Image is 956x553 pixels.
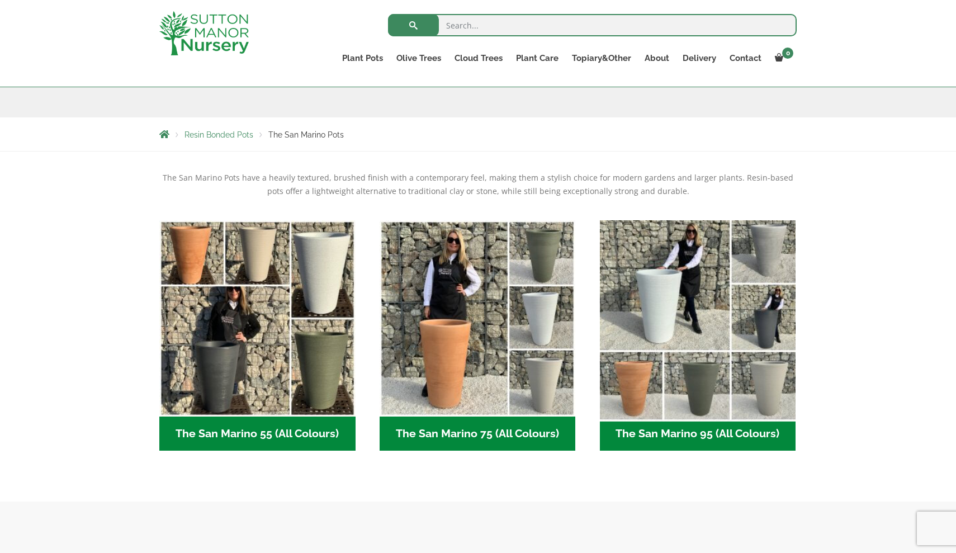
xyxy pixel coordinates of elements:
input: Search... [388,14,797,36]
span: The San Marino Pots [268,130,344,139]
a: Visit product category The San Marino 55 (All Colours) [159,220,356,451]
a: Cloud Trees [448,50,509,66]
a: Delivery [676,50,723,66]
a: Visit product category The San Marino 95 (All Colours) [600,220,796,451]
h2: The San Marino 95 (All Colours) [600,417,796,451]
img: logo [159,11,249,55]
p: The San Marino Pots have a heavily textured, brushed finish with a contemporary feel, making them... [159,171,797,198]
a: Resin Bonded Pots [184,130,253,139]
nav: Breadcrumbs [159,130,797,139]
h2: The San Marino 75 (All Colours) [380,417,576,451]
a: Plant Care [509,50,565,66]
img: The San Marino 75 (All Colours) [380,220,576,417]
a: Contact [723,50,768,66]
a: Plant Pots [335,50,390,66]
img: The San Marino 95 (All Colours) [595,215,801,421]
a: Visit product category The San Marino 75 (All Colours) [380,220,576,451]
a: 0 [768,50,797,66]
span: 0 [782,48,793,59]
h2: The San Marino 55 (All Colours) [159,417,356,451]
a: Olive Trees [390,50,448,66]
a: Topiary&Other [565,50,638,66]
img: The San Marino 55 (All Colours) [159,220,356,417]
a: About [638,50,676,66]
